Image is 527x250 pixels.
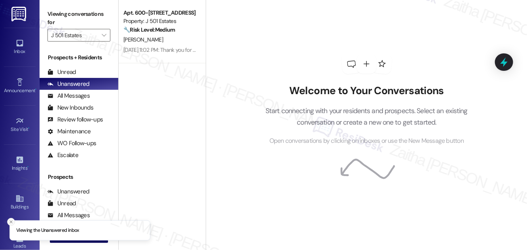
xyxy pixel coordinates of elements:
[4,153,36,174] a: Insights •
[47,80,89,88] div: Unanswered
[28,125,30,131] span: •
[47,211,90,220] div: All Messages
[27,164,28,170] span: •
[35,87,36,92] span: •
[123,9,197,17] div: Apt. 600-[STREET_ADDRESS]
[4,192,36,213] a: Buildings
[47,68,76,76] div: Unread
[47,8,110,29] label: Viewing conversations for
[11,7,28,21] img: ResiDesk Logo
[51,29,98,42] input: All communities
[47,151,78,159] div: Escalate
[269,136,464,146] span: Open conversations by clicking on inboxes or use the New Message button
[7,218,15,226] button: Close toast
[47,187,89,196] div: Unanswered
[254,85,480,97] h2: Welcome to Your Conversations
[47,199,76,208] div: Unread
[123,26,175,33] strong: 🔧 Risk Level: Medium
[40,173,118,181] div: Prospects
[4,114,36,136] a: Site Visit •
[16,227,79,234] p: Viewing the Unanswered inbox
[47,104,93,112] div: New Inbounds
[254,105,480,128] p: Start connecting with your residents and prospects. Select an existing conversation or create a n...
[40,53,118,62] div: Prospects + Residents
[47,139,96,148] div: WO Follow-ups
[102,32,106,38] i: 
[47,127,91,136] div: Maintenance
[123,36,163,43] span: [PERSON_NAME]
[47,92,90,100] div: All Messages
[123,17,197,25] div: Property: J 501 Estates
[47,116,103,124] div: Review follow-ups
[4,36,36,58] a: Inbox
